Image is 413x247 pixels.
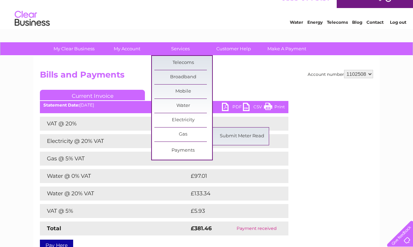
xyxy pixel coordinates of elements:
a: Water [154,99,212,113]
a: Payments [154,144,212,158]
a: CSV [243,103,264,113]
a: Broadband [154,70,212,84]
td: Water @ 20% VAT [40,187,189,201]
a: Submit Meter Read [213,129,271,143]
img: logo.png [14,18,50,39]
a: Telecoms [327,30,348,35]
a: Contact [366,30,384,35]
strong: Total [47,225,61,232]
a: Log out [390,30,406,35]
a: Blog [352,30,362,35]
a: Electricity [154,113,212,127]
div: Clear Business is a trading name of Verastar Limited (registered in [GEOGRAPHIC_DATA] No. 3667643... [42,4,372,34]
a: Mobile [154,85,212,99]
a: Gas [154,128,212,141]
a: My Account [98,42,156,55]
a: Current Invoice [40,90,145,100]
td: £26.67 [189,117,274,131]
a: Make A Payment [258,42,316,55]
strong: £381.46 [191,225,212,232]
a: Print [264,103,285,113]
td: £118.51 [189,152,274,166]
td: VAT @ 5% [40,204,189,218]
a: My Clear Business [45,42,103,55]
h2: Bills and Payments [40,70,373,83]
a: Services [152,42,209,55]
td: Gas @ 5% VAT [40,152,189,166]
td: VAT @ 20% [40,117,189,131]
div: Account number [308,70,373,78]
b: Statement Date: [43,102,79,108]
a: Customer Help [205,42,262,55]
td: Electricity @ 20% VAT [40,134,189,148]
td: £5.93 [189,204,272,218]
div: [DATE] [40,103,288,108]
a: 0333 014 3131 [281,3,329,12]
a: Water [290,30,303,35]
td: Payment received [225,221,288,235]
a: PDF [222,103,243,113]
td: Water @ 0% VAT [40,169,189,183]
td: £133.34 [189,187,275,201]
td: £97.01 [189,169,274,183]
a: Energy [307,30,323,35]
a: Telecoms [154,56,212,70]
